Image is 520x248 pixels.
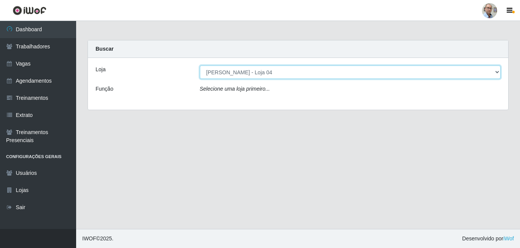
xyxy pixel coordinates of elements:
[96,85,113,93] label: Função
[96,66,105,74] label: Loja
[82,235,96,242] span: IWOF
[200,86,270,92] i: Selecione uma loja primeiro...
[96,46,113,52] strong: Buscar
[13,6,46,15] img: CoreUI Logo
[503,235,514,242] a: iWof
[462,235,514,243] span: Desenvolvido por
[82,235,113,243] span: © 2025 .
